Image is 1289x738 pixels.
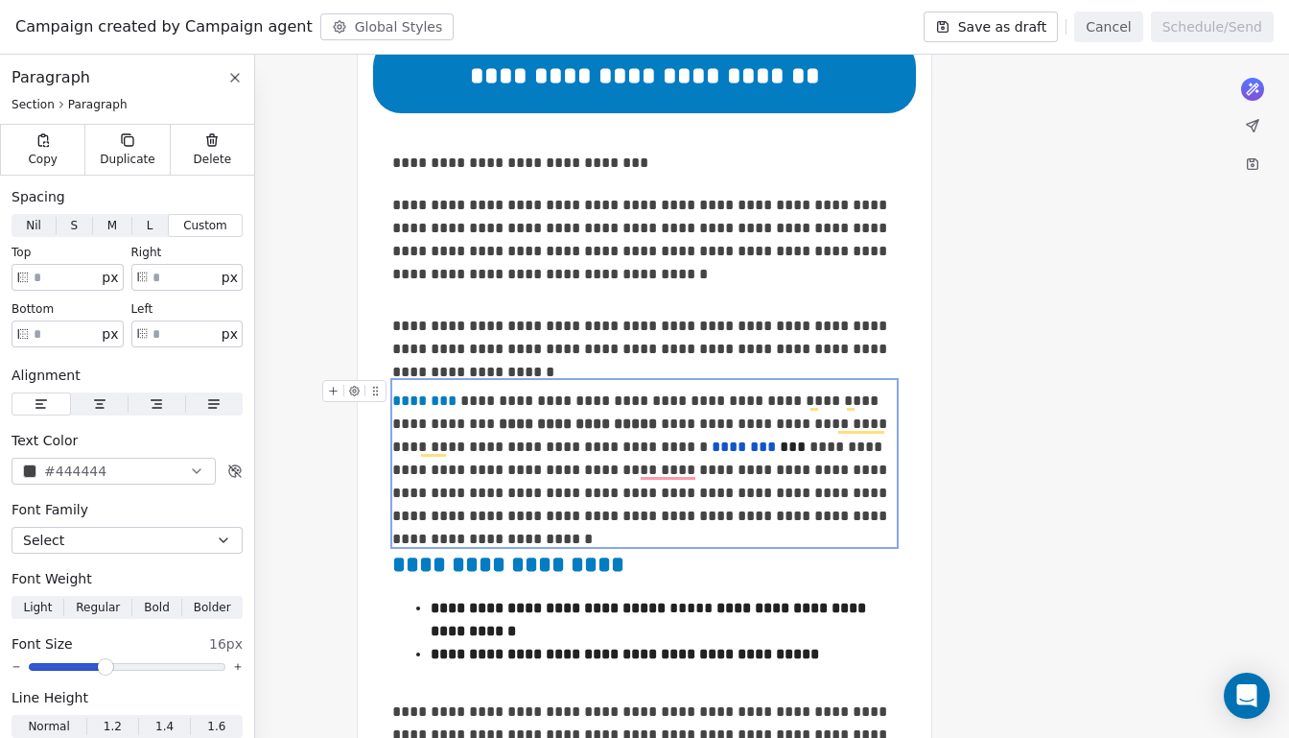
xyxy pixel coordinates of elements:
[1151,12,1274,42] button: Schedule/Send
[23,531,64,550] span: Select
[12,97,55,112] span: Section
[222,324,238,345] span: px
[104,718,122,735] span: 1.2
[1224,673,1270,719] div: Open Intercom Messenger
[147,217,153,234] span: L
[68,97,128,112] span: Paragraph
[12,500,88,519] span: Font Family
[320,13,455,40] button: Global Styles
[194,599,231,616] span: Bolder
[924,12,1059,42] button: Save as draft
[12,366,81,385] span: Alignment
[12,431,78,450] span: Text Color
[1074,12,1142,42] button: Cancel
[70,217,78,234] span: S
[194,152,232,167] span: Delete
[107,217,117,234] span: M
[12,634,73,654] span: Font Size
[222,268,238,288] span: px
[12,569,92,588] span: Font Weight
[44,462,106,482] span: #444444
[23,599,52,616] span: Light
[12,301,124,317] div: bottom
[102,268,118,288] span: px
[207,718,225,735] span: 1.6
[12,245,124,260] div: top
[26,217,41,234] span: Nil
[28,718,69,735] span: Normal
[131,301,244,317] div: left
[15,15,313,38] span: Campaign created by Campaign agent
[28,152,58,167] span: Copy
[209,634,243,654] span: 16px
[12,187,65,206] span: Spacing
[102,324,118,345] span: px
[144,599,170,616] span: Bold
[155,718,174,735] span: 1.4
[12,688,88,707] span: Line Height
[12,66,90,89] span: Paragraph
[100,152,154,167] span: Duplicate
[131,245,244,260] div: right
[12,458,216,485] button: #444444
[76,599,120,616] span: Regular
